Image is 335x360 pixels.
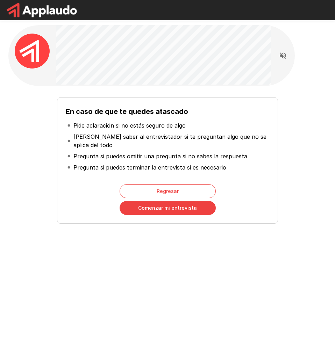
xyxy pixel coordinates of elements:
[276,49,290,63] button: Read questions aloud
[15,34,50,69] img: applaudo_avatar.png
[120,201,216,215] button: Comenzar mi entrevista
[73,163,226,172] p: Pregunta si puedes terminar la entrevista si es necesario
[73,121,186,130] p: Pide aclaración si no estás seguro de algo
[73,152,247,160] p: Pregunta si puedes omitir una pregunta si no sabes la respuesta
[120,184,216,198] button: Regresar
[66,107,188,116] b: En caso de que te quedes atascado
[73,132,268,149] p: [PERSON_NAME] saber al entrevistador si te preguntan algo que no se aplica del todo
